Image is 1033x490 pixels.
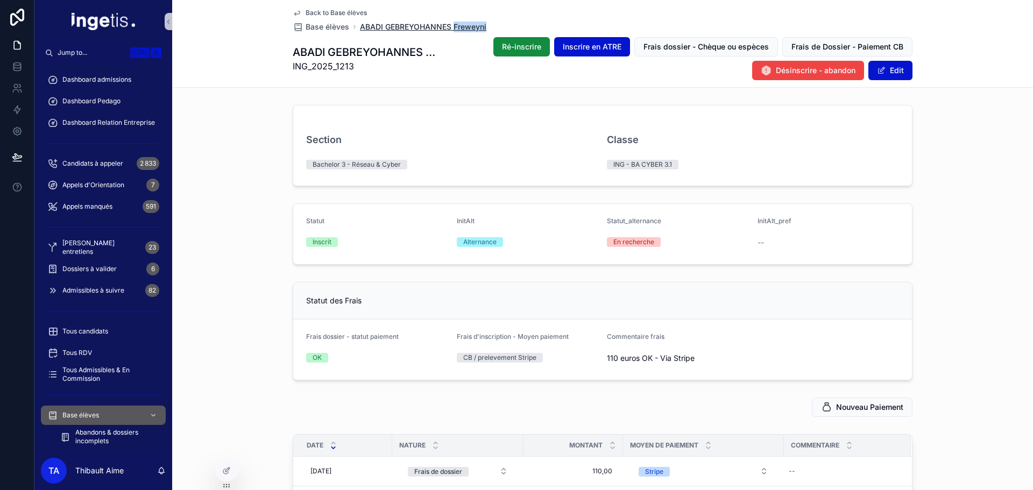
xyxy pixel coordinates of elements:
a: Appels manqués591 [41,197,166,216]
span: Appels manqués [62,202,112,211]
span: Statut des Frais [306,296,362,305]
span: Ctrl [130,47,150,58]
span: Nature [399,441,426,450]
span: Dashboard Relation Entreprise [62,118,155,127]
span: Inscrire en ATRE [563,41,621,52]
span: 110 euros OK - Via Stripe [607,353,749,364]
span: Tous RDV [62,349,92,357]
div: CB / prelevement Stripe [463,353,536,363]
a: Back to Base élèves [293,9,367,17]
span: Statut_alternance [607,217,661,225]
span: Date [307,441,323,450]
span: InitAlt [457,217,475,225]
button: Frais de Dossier - Paiement CB [782,37,912,56]
span: Désinscrire - abandon [776,65,855,76]
span: 110,00 [534,467,612,475]
span: [DATE] [310,467,331,475]
h1: ABADI GEBREYOHANNES Freweyni [293,45,437,60]
a: [PERSON_NAME] entretiens23 [41,238,166,257]
span: Statut [306,217,324,225]
a: Base élèves [293,22,349,32]
span: Frais de Dossier - Paiement CB [791,41,903,52]
span: Jump to... [58,48,126,57]
span: TA [48,464,59,477]
div: 23 [145,241,159,254]
span: Admissibles à suivre [62,286,124,295]
button: Edit [868,61,912,80]
div: 82 [145,284,159,297]
a: Tous RDV [41,343,166,363]
span: Frais dossier - statut paiement [306,332,399,340]
span: Base élèves [306,22,349,32]
div: Frais de dossier [414,467,462,477]
span: Abandons & dossiers incomplets [75,428,155,445]
span: Frais dossier - Chèque ou espèces [643,41,769,52]
div: En recherche [613,237,654,247]
span: Montant [569,441,603,450]
a: Appels d'Orientation7 [41,175,166,195]
span: K [152,48,160,57]
span: Commentaire frais [607,332,664,340]
button: Select Button [630,461,777,481]
a: Dashboard admissions [41,70,166,89]
a: Dashboard Pedago [41,91,166,111]
img: App logo [72,13,135,30]
span: Ré-inscrire [502,41,541,52]
h3: Section [306,132,342,147]
span: Tous candidats [62,327,108,336]
div: 7 [146,179,159,191]
a: Base élèves [41,406,166,425]
span: Back to Base élèves [306,9,367,17]
span: InitAlt_pref [758,217,791,225]
span: Dashboard Pedago [62,97,121,105]
div: 2 833 [137,157,159,170]
span: Commentaire [791,441,839,450]
h3: Classe [607,132,639,147]
span: Tous Admissibles & En Commission [62,366,155,383]
a: Admissibles à suivre82 [41,281,166,300]
button: Désinscrire - abandon [752,61,864,80]
div: ING - BA CYBER 3.1 [613,160,672,169]
div: Alternance [463,237,497,247]
div: scrollable content [34,62,172,451]
button: Jump to...CtrlK [41,43,166,62]
a: Abandons & dossiers incomplets [54,427,166,446]
span: -- [758,237,764,248]
div: Inscrit [313,237,331,247]
span: Candidats à appeler [62,159,123,168]
span: Nouveau Paiement [836,402,903,413]
button: Select Button [399,461,516,481]
a: Dossiers à valider6 [41,259,166,279]
span: Appels d'Orientation [62,181,124,189]
a: Candidats à appeler2 833 [41,154,166,173]
span: Dossiers à valider [62,265,117,273]
button: Frais dossier - Chèque ou espèces [634,37,778,56]
p: Thibault Aime [75,465,124,476]
button: Nouveau Paiement [812,397,912,417]
div: OK [313,353,322,363]
div: 591 [143,200,159,213]
span: Frais d'inscription - Moyen paiement [457,332,569,340]
span: ING_2025_1213 [293,60,437,73]
button: Ré-inscrire [493,37,550,56]
a: ABADI GEBREYOHANNES Freweyni [360,22,486,32]
a: Dashboard Relation Entreprise [41,113,166,132]
button: Inscrire en ATRE [554,37,630,56]
div: 6 [146,262,159,275]
a: Tous candidats [41,322,166,341]
span: Dashboard admissions [62,75,131,84]
span: Base élèves [62,411,99,420]
a: Tous Admissibles & En Commission [41,365,166,384]
div: Bachelor 3 - Réseau & Cyber [313,160,401,169]
span: [PERSON_NAME] entretiens [62,239,141,256]
div: Stripe [645,467,663,477]
div: -- [789,467,795,475]
span: Moyen de paiement [630,441,698,450]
